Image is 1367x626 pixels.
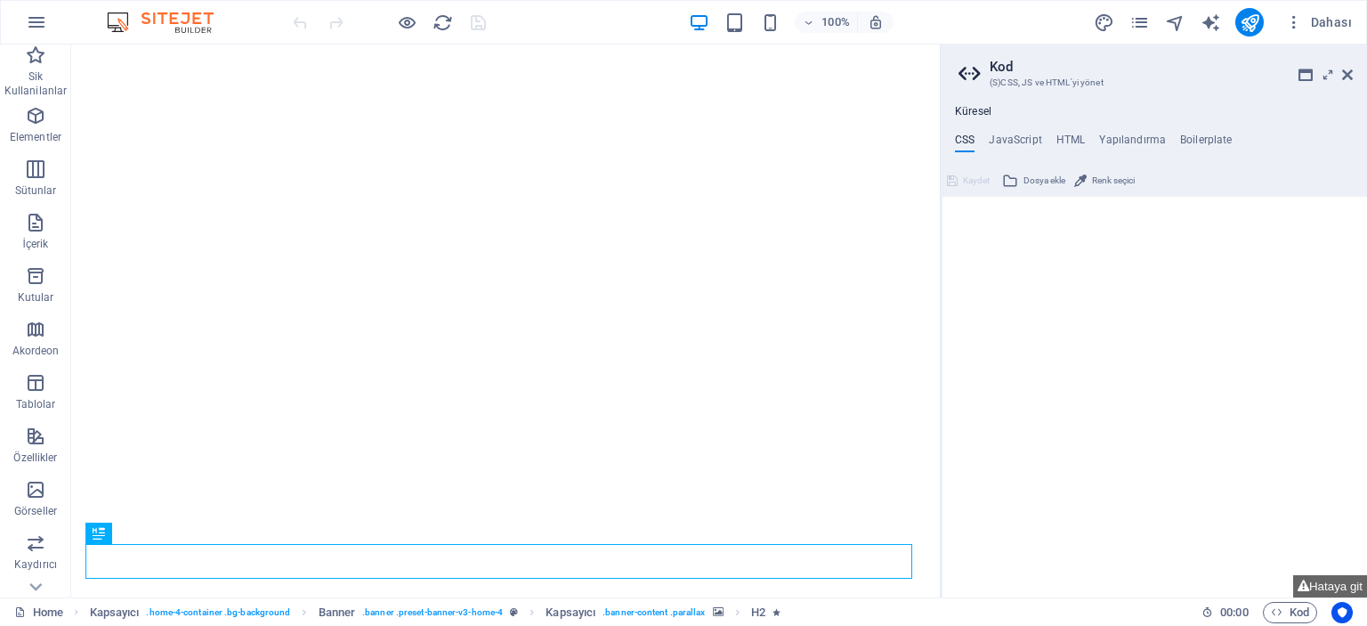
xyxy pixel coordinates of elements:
h4: Boilerplate [1180,134,1233,153]
h6: Oturum süresi [1201,602,1249,623]
h6: 100% [821,12,850,33]
img: Editor Logo [102,12,236,33]
span: Dahası [1285,13,1352,31]
i: Bu element, arka plan içeriyor [713,607,724,617]
button: reload [432,12,453,33]
p: Tablolar [16,397,56,411]
p: Görseller [14,504,57,518]
i: Sayfalar (Ctrl+Alt+S) [1129,12,1150,33]
i: Navigatör [1165,12,1185,33]
span: Dosya ekle [1023,170,1065,191]
i: Bu element, özelleştirilebilir bir ön ayar [510,607,518,617]
button: publish [1235,8,1264,37]
p: Kaydırıcı [14,557,57,572]
button: Renk seçici [1072,170,1137,191]
a: Seçimi iptal etmek için tıkla. Sayfaları açmak için çift tıkla [14,602,63,623]
span: Seçmek için tıkla. Düzenlemek için çift tıkla [90,602,140,623]
span: Renk seçici [1092,170,1135,191]
i: Element bir animasyon içeriyor [772,607,781,617]
button: Ön izleme modundan çıkıp düzenlemeye devam etmek için buraya tıklayın [396,12,417,33]
p: İçerik [22,237,48,251]
p: Özellikler [13,451,57,465]
h4: Yapılandırma [1099,134,1166,153]
h4: HTML [1056,134,1086,153]
i: Yeniden boyutlandırmada yakınlaştırma düzeyini seçilen cihaza uyacak şekilde otomatik olarak ayarla. [868,14,884,30]
i: AI Writer [1201,12,1221,33]
button: Dahası [1278,8,1359,37]
p: Sütunlar [15,183,57,198]
span: Kod [1271,602,1309,623]
span: Seçmek için tıkla. Düzenlemek için çift tıkla [546,602,595,623]
span: : [1233,606,1235,619]
p: Elementler [10,130,61,144]
h4: Küresel [955,105,991,119]
nav: breadcrumb [90,602,781,623]
button: 100% [795,12,858,33]
button: pages [1128,12,1150,33]
span: . banner .preset-banner-v3-home-4 [362,602,503,623]
button: text_generator [1200,12,1221,33]
span: . home-4-container .bg-background [146,602,290,623]
p: Kutular [18,290,54,305]
h4: CSS [955,134,975,153]
h4: JavaScript [989,134,1041,153]
span: 00 00 [1220,602,1248,623]
i: Sayfayı yeniden yükleyin [433,12,453,33]
h2: Kod [990,59,1353,75]
span: Seçmek için tıkla. Düzenlemek için çift tıkla [751,602,765,623]
h3: (S)CSS, JS ve HTML'yi yönet [990,75,1317,91]
button: Usercentrics [1331,602,1353,623]
span: Seçmek için tıkla. Düzenlemek için çift tıkla [319,602,356,623]
p: Akordeon [12,344,60,358]
button: Kod [1263,602,1317,623]
i: Yayınla [1240,12,1260,33]
button: Dosya ekle [999,170,1068,191]
i: Tasarım (Ctrl+Alt+Y) [1094,12,1114,33]
button: navigator [1164,12,1185,33]
span: . banner-content .parallax [603,602,705,623]
button: design [1093,12,1114,33]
